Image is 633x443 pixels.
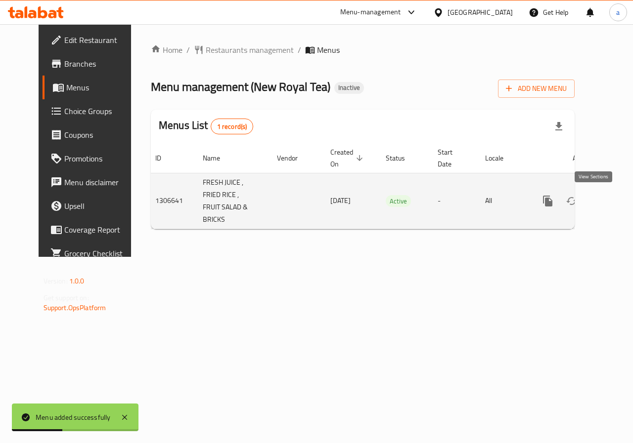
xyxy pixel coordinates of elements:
nav: breadcrumb [151,44,575,56]
span: Menu disclaimer [64,176,136,188]
span: Branches [64,58,136,70]
a: Edit Restaurant [43,28,144,52]
span: Get support on: [44,291,89,304]
span: Status [386,152,418,164]
span: Active [386,196,411,207]
span: [DATE] [330,194,351,207]
td: 1306641 [147,173,195,229]
span: Restaurants management [206,44,294,56]
div: Menu added successfully [36,412,111,423]
a: Choice Groups [43,99,144,123]
li: / [298,44,301,56]
a: Promotions [43,147,144,170]
span: Choice Groups [64,105,136,117]
span: 1 record(s) [211,122,253,131]
span: Upsell [64,200,136,212]
td: - [430,173,477,229]
h2: Menus List [159,118,253,134]
span: Version: [44,275,68,287]
div: Menu-management [340,6,401,18]
span: Promotions [64,153,136,164]
a: Grocery Checklist [43,242,144,265]
div: Inactive [334,82,364,94]
a: Restaurants management [194,44,294,56]
span: Grocery Checklist [64,247,136,259]
span: Coupons [64,129,136,141]
button: Add New Menu [498,80,575,98]
span: Coverage Report [64,224,136,236]
td: All [477,173,528,229]
span: Name [203,152,233,164]
div: Total records count [211,119,254,134]
a: Menus [43,76,144,99]
a: Home [151,44,182,56]
span: Edit Restaurant [64,34,136,46]
div: Active [386,195,411,207]
span: 1.0.0 [69,275,85,287]
a: Branches [43,52,144,76]
span: Start Date [438,146,465,170]
li: / [186,44,190,56]
span: Menus [317,44,340,56]
span: Add New Menu [506,82,567,95]
div: Export file [547,115,571,138]
div: [GEOGRAPHIC_DATA] [448,7,513,18]
button: more [536,189,560,213]
td: FRESH JUICE , FRIED RICE , FRUIT SALAD & BRICKS [195,173,269,229]
span: ID [155,152,174,164]
a: Upsell [43,194,144,218]
span: Inactive [334,83,364,92]
span: Menu management ( New Royal Tea ) [151,76,330,98]
span: a [616,7,620,18]
a: Menu disclaimer [43,170,144,194]
a: Coupons [43,123,144,147]
span: Created On [330,146,366,170]
a: Support.OpsPlatform [44,301,106,314]
span: Vendor [277,152,311,164]
a: Coverage Report [43,218,144,242]
span: Locale [485,152,516,164]
span: Menus [66,81,136,93]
